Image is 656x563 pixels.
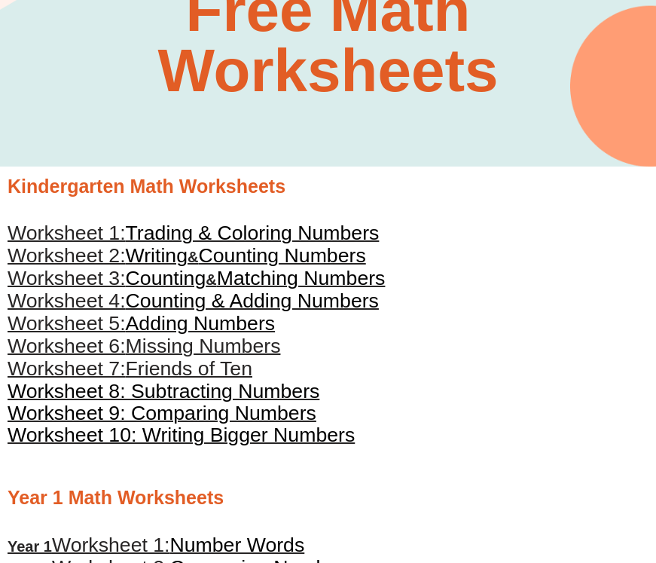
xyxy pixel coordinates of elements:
a: Worksheet 10: Writing Bigger Numbers [8,428,355,445]
a: Worksheet 3:Counting&Matching Numbers [8,271,385,288]
span: Worksheet 1: [52,534,170,556]
span: Number Words [170,534,305,556]
span: Trading & Coloring Numbers [126,222,380,244]
h2: Kindergarten Math Worksheets [8,174,648,199]
a: Worksheet 5:Adding Numbers [8,317,275,333]
a: Worksheet 6:Missing Numbers [8,339,280,356]
span: Worksheet 2: [8,244,126,267]
span: Worksheet 9: Comparing Numbers [8,402,316,424]
span: Worksheet 8: Subtracting Numbers [8,380,319,402]
a: Worksheet 7:Friends of Ten [8,362,252,378]
span: Counting [126,267,206,289]
iframe: Chat Widget [581,491,656,563]
span: Worksheet 10: Writing Bigger Numbers [8,424,355,446]
a: Year 1Worksheet 1:Number Words [8,538,304,555]
a: Worksheet 4:Counting & Adding Numbers [8,294,379,311]
span: Worksheet 4: [8,289,126,312]
span: Counting & Adding Numbers [126,289,379,312]
span: Worksheet 5: [8,312,126,335]
span: Worksheet 7: [8,357,126,380]
a: Worksheet 8: Subtracting Numbers [8,384,319,401]
span: Adding Numbers [126,312,276,335]
span: Worksheet 6: [8,335,126,357]
span: Worksheet 3: [8,267,126,289]
span: Matching Numbers [217,267,386,289]
span: Worksheet 1: [8,222,126,244]
span: Writing [126,244,188,267]
span: Friends of Ten [126,357,252,380]
a: Worksheet 2:Writing&Counting Numbers [8,249,366,265]
span: Missing Numbers [126,335,281,357]
span: Counting Numbers [198,244,365,267]
a: Worksheet 1:Trading & Coloring Numbers [8,226,379,243]
a: Worksheet 9: Comparing Numbers [8,406,316,423]
h2: Year 1 Math Worksheets [8,485,648,510]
